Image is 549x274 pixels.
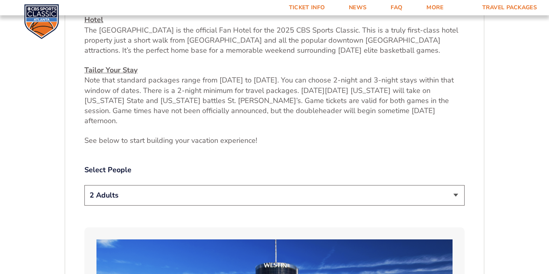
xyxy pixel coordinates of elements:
u: Hotel [84,15,103,25]
p: Note that standard packages range from [DATE] to [DATE]. You can choose 2-night and 3-night stays... [84,65,465,126]
label: Select People [84,165,465,175]
img: CBS Sports Classic [24,4,59,39]
p: See below to start building your vacation experience! [84,136,465,146]
p: The [GEOGRAPHIC_DATA] is the official Fan Hotel for the 2025 CBS Sports Classic. This is a truly ... [84,15,465,56]
u: Tailor Your Stay [84,65,137,75]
